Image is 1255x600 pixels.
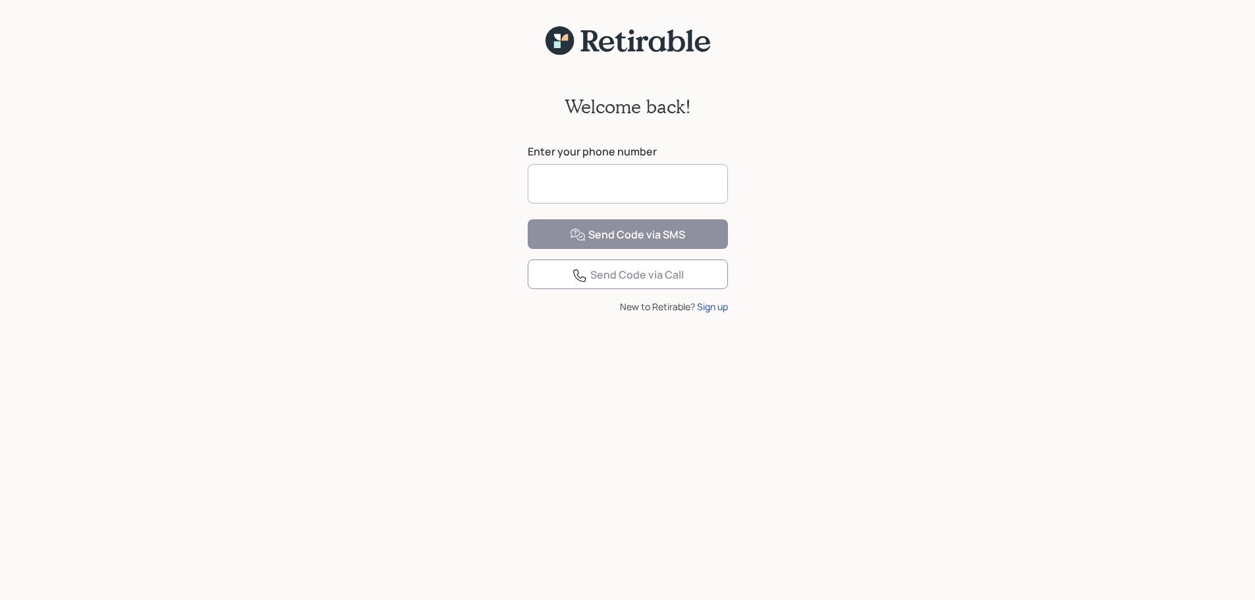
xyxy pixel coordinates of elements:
h2: Welcome back! [565,95,691,118]
div: Send Code via Call [572,267,684,283]
div: Send Code via SMS [570,227,685,243]
button: Send Code via Call [528,259,728,289]
button: Send Code via SMS [528,219,728,249]
div: Sign up [697,300,728,314]
label: Enter your phone number [528,144,728,159]
div: New to Retirable? [528,300,728,314]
